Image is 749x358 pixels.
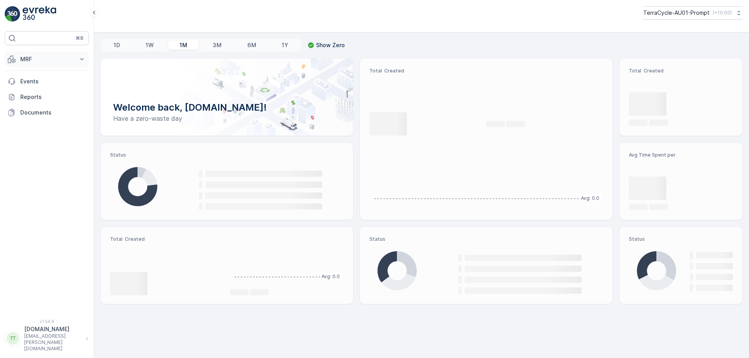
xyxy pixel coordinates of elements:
[24,333,82,352] p: [EMAIL_ADDRESS][PERSON_NAME][DOMAIN_NAME]
[5,105,89,120] a: Documents
[629,236,733,242] p: Status
[20,109,86,116] p: Documents
[24,325,82,333] p: [DOMAIN_NAME]
[316,41,345,49] p: Show Zero
[20,93,86,101] p: Reports
[146,41,154,49] p: 1W
[20,55,73,63] p: MRF
[5,74,89,89] a: Events
[5,325,89,352] button: TT[DOMAIN_NAME][EMAIL_ADDRESS][PERSON_NAME][DOMAIN_NAME]
[713,10,732,16] p: ( +10:00 )
[369,236,603,242] p: Status
[5,89,89,105] a: Reports
[23,6,56,22] img: logo_light-DOdMpM7g.png
[282,41,288,49] p: 1Y
[247,41,256,49] p: 6M
[5,51,89,67] button: MRF
[643,6,743,19] button: TerraCycle-AU01-Prompt(+10:00)
[629,152,733,158] p: Avg Time Spent per
[369,68,603,74] p: Total Created
[113,101,341,114] p: Welcome back, [DOMAIN_NAME]!
[114,41,120,49] p: 1D
[629,68,733,74] p: Total Created
[113,114,341,123] p: Have a zero-waste day
[20,78,86,85] p: Events
[643,9,710,17] p: TerraCycle-AU01-Prompt
[5,319,89,324] span: v 1.50.4
[179,41,187,49] p: 1M
[5,6,20,22] img: logo
[213,41,222,49] p: 3M
[110,152,344,158] p: Status
[76,35,83,41] p: ⌘B
[110,236,224,242] p: Total Created
[7,332,19,345] div: TT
